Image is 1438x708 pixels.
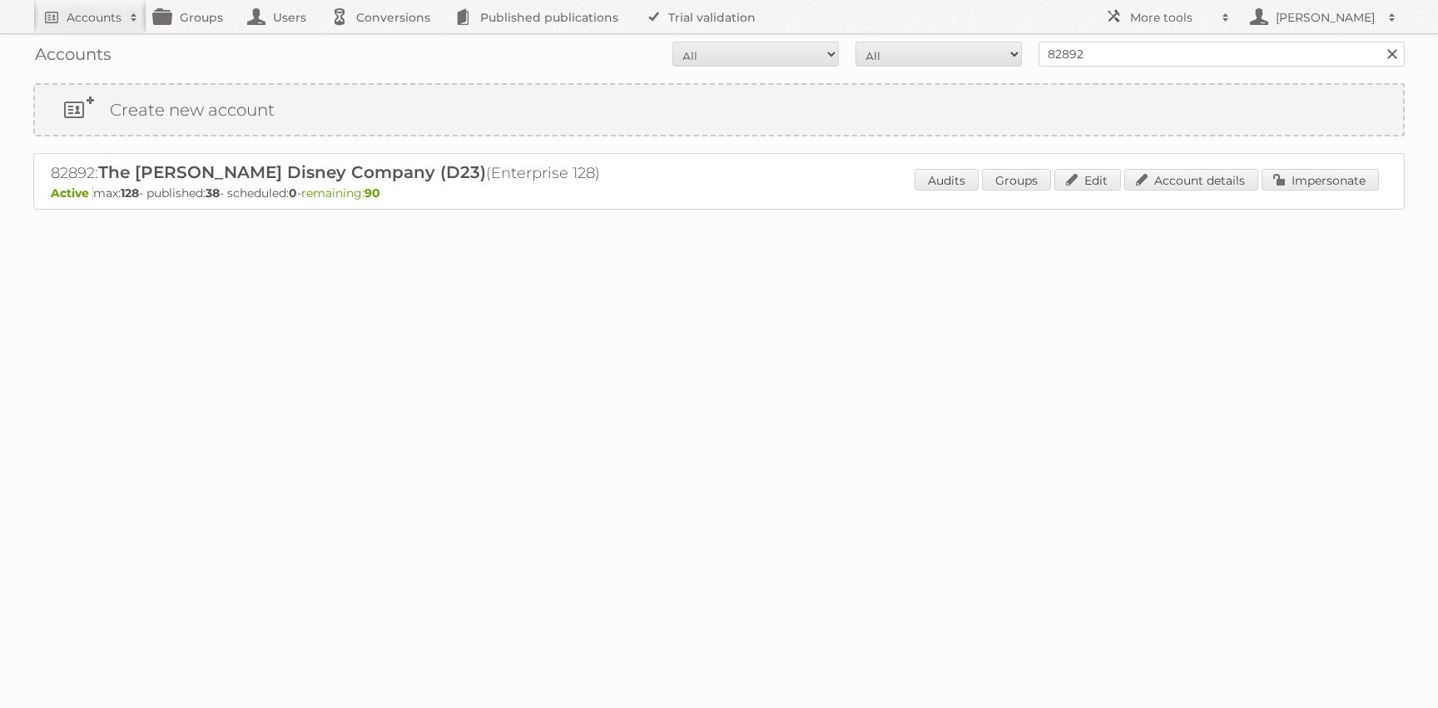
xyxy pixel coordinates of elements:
strong: 0 [289,186,297,201]
p: max: - published: - scheduled: - [51,186,1387,201]
h2: 82892: (Enterprise 128) [51,162,633,184]
strong: 128 [121,186,139,201]
a: Audits [915,169,979,191]
h2: [PERSON_NAME] [1272,9,1380,26]
a: Account details [1124,169,1258,191]
span: Active [51,186,93,201]
a: Create new account [35,85,1403,135]
span: The [PERSON_NAME] Disney Company (D23) [98,162,486,182]
h2: Accounts [67,9,121,26]
strong: 38 [206,186,220,201]
strong: 90 [364,186,380,201]
a: Impersonate [1262,169,1379,191]
a: Edit [1054,169,1121,191]
h2: More tools [1130,9,1213,26]
span: remaining: [301,186,380,201]
a: Groups [982,169,1051,191]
